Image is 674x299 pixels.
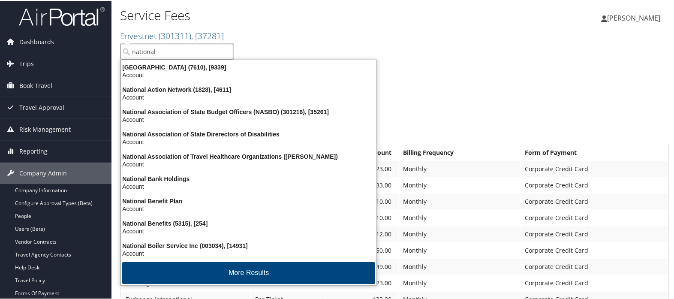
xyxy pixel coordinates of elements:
div: Account [116,70,382,78]
h3: Full Service Agent [120,127,669,139]
div: National Benefit Plan [116,196,382,204]
h1: Service Fees [120,6,486,24]
span: Risk Management [19,118,71,139]
th: Form of Payment [521,144,668,160]
div: National Association of Travel Healthcare Organizations ([PERSON_NAME]) [116,152,382,160]
td: Corporate Credit Card [521,193,668,208]
div: National Association of State Budget Officers (NASBO) (301216), [35261] [116,107,382,115]
a: Envestnet [120,29,224,41]
div: Account [116,249,382,257]
td: Corporate Credit Card [521,226,668,241]
button: More Results [122,261,375,283]
td: Monthly [399,242,520,257]
td: Monthly [399,226,520,241]
span: Book Travel [19,74,52,96]
div: Account [116,160,382,167]
td: Corporate Credit Card [521,160,668,176]
div: Account [116,137,382,145]
td: Corporate Credit Card [521,209,668,225]
span: [PERSON_NAME] [607,12,660,22]
td: Monthly [399,209,520,225]
td: Monthly [399,160,520,176]
div: National Action Network (1828), [4611] [116,85,382,93]
td: Monthly [399,258,520,274]
span: Reporting [19,140,48,161]
div: National Boiler Service Inc (003034), [14931] [116,241,382,249]
span: Travel Approval [19,96,64,118]
span: Dashboards [19,30,54,52]
div: National Benefits (5315), [254] [116,219,382,227]
td: Corporate Credit Card [521,258,668,274]
td: Monthly [399,193,520,208]
div: Account [116,115,382,123]
span: Company Admin [19,162,67,183]
div: National Association of State Direrectors of Disabilities [116,130,382,137]
div: Account [116,93,382,100]
td: Monthly [399,177,520,192]
span: Trips [19,52,34,74]
img: airportal-logo.png [19,6,105,26]
div: National Bank Holdings [116,174,382,182]
div: Account [116,227,382,234]
td: Corporate Credit Card [521,275,668,290]
td: Corporate Credit Card [521,177,668,192]
td: Monthly [399,275,520,290]
input: Search Accounts [120,43,233,59]
th: Billing Frequency [399,144,520,160]
div: Account [116,182,382,190]
span: ( 301311 ) [159,29,191,41]
div: [GEOGRAPHIC_DATA] (7610), [9339] [116,63,382,70]
div: Account [116,204,382,212]
a: [PERSON_NAME] [601,4,669,30]
td: Corporate Credit Card [521,242,668,257]
span: , [ 37281 ] [191,29,224,41]
h1: Envestnet Pricing Agreement 2024 [120,94,669,112]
